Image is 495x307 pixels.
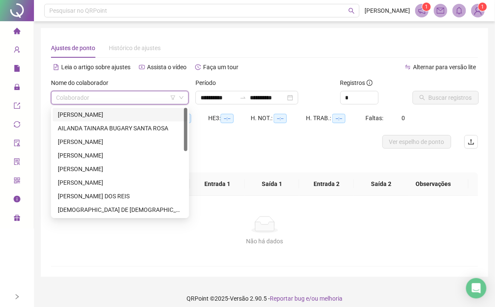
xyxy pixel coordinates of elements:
[425,4,428,10] span: 1
[382,135,451,149] button: Ver espelho de ponto
[455,7,463,14] span: bell
[58,151,182,160] div: [PERSON_NAME]
[53,64,59,70] span: file-text
[61,64,130,70] span: Leia o artigo sobre ajustes
[139,64,145,70] span: youtube
[274,114,287,123] span: --:--
[203,64,238,70] span: Faça um tour
[53,189,187,203] div: CLEINILTON RODRIGUES DOS REIS
[299,172,354,196] th: Entrada 2
[472,4,484,17] img: 90439
[14,61,20,78] span: file
[270,295,342,302] span: Reportar bug e/ou melhoria
[61,237,468,246] div: Não há dados
[208,113,251,123] div: HE 3:
[53,176,187,189] div: CAMILA CONCEIÇÃO DOS SANTOS
[402,115,405,121] span: 0
[14,192,20,209] span: info-circle
[190,172,245,196] th: Entrada 1
[481,4,484,10] span: 1
[230,295,249,302] span: Versão
[53,121,187,135] div: AILANDA TAINARA BUGARY SANTA ROSA
[53,108,187,121] div: ADRIANA COUTO DOS SANTOS
[332,114,345,123] span: --:--
[422,3,431,11] sup: 1
[240,94,246,101] span: to
[14,80,20,97] span: lock
[340,78,373,87] span: Registros
[365,115,385,121] span: Faltas:
[240,94,246,101] span: swap-right
[58,164,182,174] div: [PERSON_NAME]
[58,192,182,201] div: [PERSON_NAME] DOS REIS
[195,64,201,70] span: history
[53,162,187,176] div: BRENDA MACHADO SILVA
[348,8,355,14] span: search
[58,205,182,214] div: [DEMOGRAPHIC_DATA] DE [DEMOGRAPHIC_DATA] E [DEMOGRAPHIC_DATA]
[367,80,373,86] span: info-circle
[413,64,476,70] span: Alternar para versão lite
[170,95,175,100] span: filter
[365,6,410,15] span: [PERSON_NAME]
[179,95,184,100] span: down
[405,64,411,70] span: swap
[53,135,187,149] div: ANDREIA MARIA OLIVEIRA DA SILVA
[53,149,187,162] div: BEATRIZ DOS SANTOS COSTA
[418,7,426,14] span: notification
[478,3,487,11] sup: Atualize o seu contato no menu Meus Dados
[437,7,444,14] span: mail
[14,117,20,134] span: sync
[109,45,161,51] span: Histórico de ajustes
[147,64,187,70] span: Assista o vídeo
[58,178,182,187] div: [PERSON_NAME]
[14,211,20,228] span: gift
[466,278,487,299] div: Open Intercom Messenger
[221,114,234,123] span: --:--
[354,172,409,196] th: Saída 2
[51,78,114,87] label: Nome do colaborador
[53,203,187,217] div: CRISCIELEN DE JESUS SANTOS E SANTOS
[405,179,461,189] span: Observações
[14,24,20,41] span: home
[251,113,306,123] div: H. NOT.:
[58,110,182,119] div: [PERSON_NAME]
[195,78,221,87] label: Período
[306,113,365,123] div: H. TRAB.:
[58,137,182,146] div: [PERSON_NAME]
[399,172,468,196] th: Observações
[14,99,20,115] span: export
[14,173,20,190] span: qrcode
[468,138,475,145] span: upload
[413,91,479,104] button: Buscar registros
[14,155,20,172] span: solution
[14,294,20,300] span: right
[245,172,300,196] th: Saída 1
[51,45,95,51] span: Ajustes de ponto
[14,136,20,153] span: audit
[58,124,182,133] div: AILANDA TAINARA BUGARY SANTA ROSA
[14,42,20,59] span: user-add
